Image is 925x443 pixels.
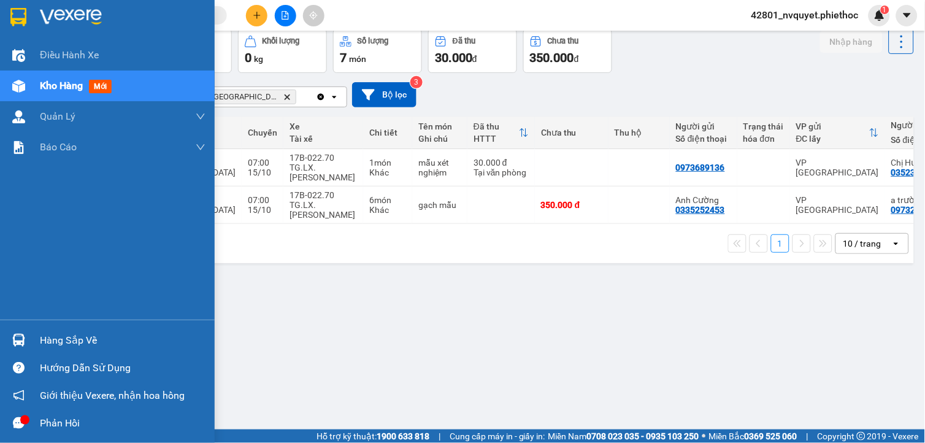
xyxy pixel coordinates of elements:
[40,359,205,377] div: Hướng dẫn sử dụng
[676,195,731,205] div: Anh Cường
[843,237,881,250] div: 10 / trang
[807,430,808,443] span: |
[196,142,205,152] span: down
[548,430,699,443] span: Miền Nam
[253,11,261,20] span: plus
[874,10,885,21] img: icon-new-feature
[428,29,517,73] button: Đã thu30.000đ
[12,334,25,347] img: warehouse-icon
[281,11,290,20] span: file-add
[587,431,699,441] strong: 0708 023 035 - 0935 103 250
[40,80,83,91] span: Kho hàng
[676,121,731,131] div: Người gửi
[200,92,278,102] span: VP Thái Bình
[796,158,879,177] div: VP [GEOGRAPHIC_DATA]
[13,390,25,401] span: notification
[883,6,887,14] span: 1
[857,432,866,441] span: copyright
[283,93,291,101] svg: Delete
[891,239,901,248] svg: open
[10,8,26,26] img: logo-vxr
[369,195,406,205] div: 6 món
[615,128,664,137] div: Thu hộ
[275,5,296,26] button: file-add
[902,10,913,21] span: caret-down
[745,431,797,441] strong: 0369 525 060
[40,109,75,124] span: Quản Lý
[410,76,423,88] sup: 3
[896,5,918,26] button: caret-down
[418,121,461,131] div: Tên món
[474,121,519,131] div: Đã thu
[453,37,475,45] div: Đã thu
[40,47,99,63] span: Điều hành xe
[702,434,706,439] span: ⚪️
[290,200,357,220] div: TG.LX.[PERSON_NAME]
[248,158,277,168] div: 07:00
[467,117,535,149] th: Toggle SortBy
[709,430,797,443] span: Miền Bắc
[790,117,885,149] th: Toggle SortBy
[12,141,25,154] img: solution-icon
[290,134,357,144] div: Tài xế
[548,37,579,45] div: Chưa thu
[881,6,889,14] sup: 1
[317,430,429,443] span: Hỗ trợ kỹ thuật:
[40,388,185,403] span: Giới thiệu Vexere, nhận hoa hồng
[40,414,205,433] div: Phản hồi
[418,134,461,144] div: Ghi chú
[12,49,25,62] img: warehouse-icon
[676,163,725,172] div: 0973689136
[290,153,357,163] div: 17B-022.70
[796,195,879,215] div: VP [GEOGRAPHIC_DATA]
[474,168,529,177] div: Tại văn phòng
[316,92,326,102] svg: Clear all
[329,92,339,102] svg: open
[523,29,612,73] button: Chưa thu350.000đ
[676,205,725,215] div: 0335252453
[290,163,357,182] div: TG.LX.[PERSON_NAME]
[238,29,327,73] button: Khối lượng0kg
[13,417,25,429] span: message
[12,80,25,93] img: warehouse-icon
[12,110,25,123] img: warehouse-icon
[820,31,883,53] button: Nhập hàng
[796,121,869,131] div: VP gửi
[439,430,440,443] span: |
[13,362,25,374] span: question-circle
[245,50,251,65] span: 0
[369,205,406,215] div: Khác
[40,139,77,155] span: Báo cáo
[574,54,579,64] span: đ
[369,128,406,137] div: Chi tiết
[742,7,869,23] span: 42801_nvquyet.phiethoc
[340,50,347,65] span: 7
[541,128,602,137] div: Chưa thu
[196,112,205,121] span: down
[418,158,461,177] div: mẫu xét nghiệm
[530,50,574,65] span: 350.000
[40,331,205,350] div: Hàng sắp về
[333,29,422,73] button: Số lượng7món
[299,91,300,103] input: Selected VP Thái Bình.
[349,54,366,64] span: món
[541,200,602,210] div: 350.000 đ
[309,11,318,20] span: aim
[263,37,300,45] div: Khối lượng
[352,82,416,107] button: Bộ lọc
[435,50,472,65] span: 30.000
[369,158,406,168] div: 1 món
[358,37,389,45] div: Số lượng
[796,134,869,144] div: ĐC lấy
[676,134,731,144] div: Số điện thoại
[248,128,277,137] div: Chuyến
[418,200,461,210] div: gạch mẫu
[369,168,406,177] div: Khác
[771,234,789,253] button: 1
[254,54,263,64] span: kg
[450,430,545,443] span: Cung cấp máy in - giấy in:
[472,54,477,64] span: đ
[290,190,357,200] div: 17B-022.70
[246,5,267,26] button: plus
[743,134,784,144] div: hóa đơn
